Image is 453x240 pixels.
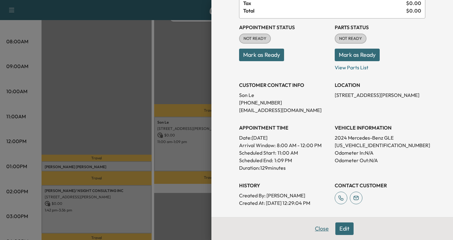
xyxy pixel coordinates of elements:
[335,24,425,31] h3: Parts Status
[335,124,425,131] h3: VEHICLE INFORMATION
[335,49,380,61] button: Mark as Ready
[335,61,425,71] p: View Parts List
[239,91,330,99] p: Son Le
[239,157,273,164] p: Scheduled End:
[277,141,322,149] span: 8:00 AM - 12:00 PM
[335,81,425,89] h3: LOCATION
[239,124,330,131] h3: APPOINTMENT TIME
[335,35,366,42] span: NOT READY
[335,157,425,164] p: Odometer Out: N/A
[239,81,330,89] h3: CUSTOMER CONTACT INFO
[239,182,330,189] h3: History
[239,134,330,141] p: Date: [DATE]
[243,7,406,14] span: Total
[335,141,425,149] p: [US_VEHICLE_IDENTIFICATION_NUMBER]
[335,134,425,141] p: 2024 Mercedes-Benz GLE
[335,91,425,99] p: [STREET_ADDRESS][PERSON_NAME]
[240,35,270,42] span: NOT READY
[239,164,330,172] p: Duration: 129 minutes
[239,149,276,157] p: Scheduled Start:
[239,192,330,199] p: Created By : [PERSON_NAME]
[335,182,425,189] h3: CONTACT CUSTOMER
[277,149,298,157] p: 11:00 AM
[239,106,330,114] p: [EMAIL_ADDRESS][DOMAIN_NAME]
[239,217,425,224] h3: NOTES
[239,199,330,207] p: Created At : [DATE] 12:29:04 PM
[274,157,292,164] p: 1:09 PM
[239,141,330,149] p: Arrival Window:
[239,49,284,61] button: Mark as Ready
[239,24,330,31] h3: Appointment Status
[311,222,333,235] button: Close
[335,222,354,235] button: Edit
[335,149,425,157] p: Odometer In: N/A
[406,7,421,14] span: $ 0.00
[239,99,330,106] p: [PHONE_NUMBER]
